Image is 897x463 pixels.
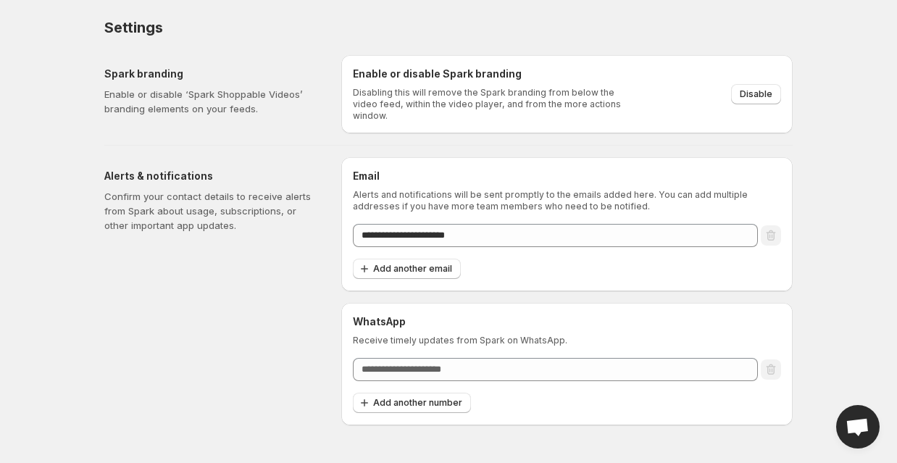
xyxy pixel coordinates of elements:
button: Disable [731,84,781,104]
h5: Spark branding [104,67,318,81]
h6: Email [353,169,781,183]
h6: Enable or disable Spark branding [353,67,630,81]
button: Add another email [353,259,461,279]
p: Confirm your contact details to receive alerts from Spark about usage, subscriptions, or other im... [104,189,318,233]
span: Settings [104,19,162,36]
h6: WhatsApp [353,314,781,329]
span: Disable [740,88,772,100]
span: Add another email [373,263,452,275]
p: Receive timely updates from Spark on WhatsApp. [353,335,781,346]
div: Open chat [836,405,880,449]
p: Enable or disable ‘Spark Shoppable Videos’ branding elements on your feeds. [104,87,318,116]
p: Alerts and notifications will be sent promptly to the emails added here. You can add multiple add... [353,189,781,212]
button: Add another number [353,393,471,413]
span: Add another number [373,397,462,409]
h5: Alerts & notifications [104,169,318,183]
p: Disabling this will remove the Spark branding from below the video feed, within the video player,... [353,87,630,122]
